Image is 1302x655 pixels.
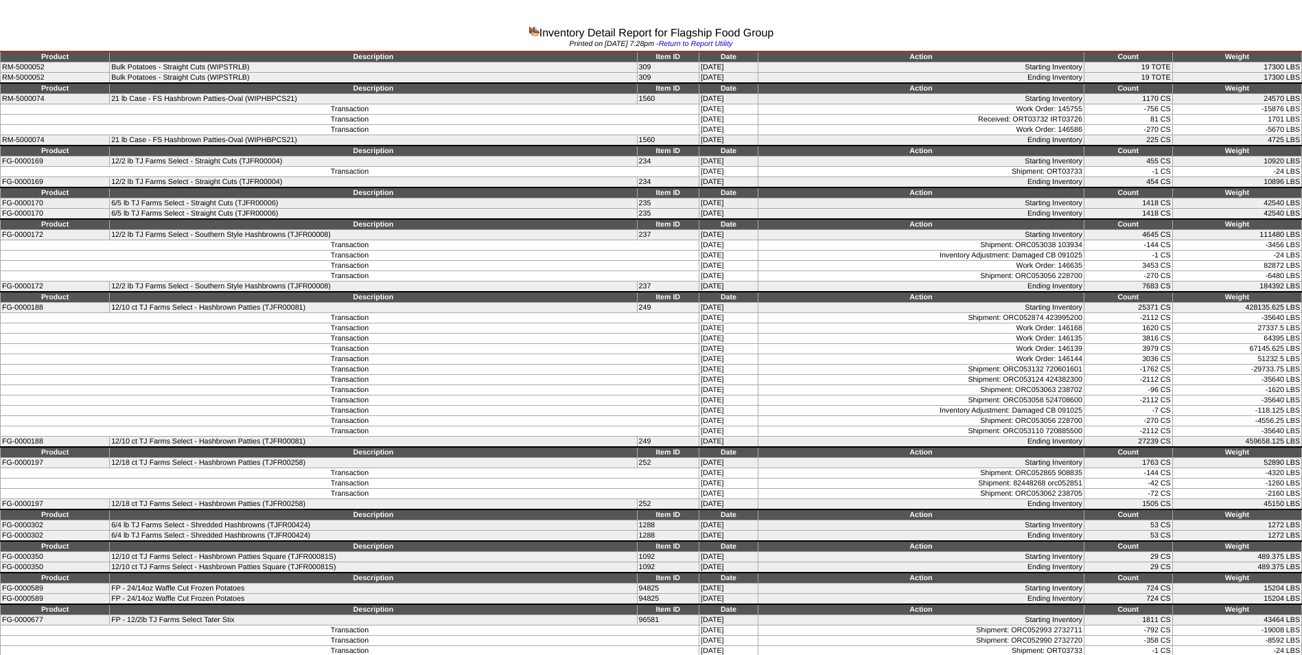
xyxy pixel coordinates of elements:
td: Transaction [1,365,699,375]
td: Product [1,509,110,520]
td: Transaction [1,479,699,489]
td: Description [110,187,637,198]
td: Transaction [1,468,699,479]
td: 249 [637,303,699,313]
td: Count [1084,292,1172,303]
td: Item ID [637,447,699,458]
td: Item ID [637,292,699,303]
td: Date [699,447,758,458]
td: Item ID [637,187,699,198]
td: Transaction [1,104,699,115]
td: Action [758,219,1084,230]
td: Starting Inventory [758,552,1084,562]
td: [DATE] [699,303,758,313]
td: Shipment: ORC053110 720885500 [758,426,1084,437]
td: Transaction [1,313,699,323]
td: 67145.625 LBS [1172,344,1301,354]
td: Item ID [637,219,699,230]
td: -35640 LBS [1172,313,1301,323]
td: 17300 LBS [1172,73,1301,84]
td: [DATE] [699,240,758,251]
td: -24 LBS [1172,251,1301,261]
td: 6/4 lb TJ Farms Select - Shredded Hashbrowns (TJFR00424) [110,520,637,531]
td: 12/10 ct TJ Farms Select - Hashbrown Patties (TJFR00081) [110,437,637,448]
td: Product [1,146,110,157]
td: -1 CS [1084,167,1172,177]
td: Ending Inventory [758,437,1084,448]
td: [DATE] [699,385,758,395]
td: Action [758,83,1084,94]
td: -2112 CS [1084,313,1172,323]
td: [DATE] [699,104,758,115]
td: Weight [1172,187,1301,198]
td: FG-0000169 [1,177,110,188]
td: 10896 LBS [1172,177,1301,188]
td: [DATE] [699,489,758,499]
td: Inventory Adjustment: Damaged CB 091025 [758,251,1084,261]
td: [DATE] [699,261,758,271]
td: -1620 LBS [1172,385,1301,395]
td: -144 CS [1084,468,1172,479]
td: [DATE] [699,406,758,416]
td: Ending Inventory [758,135,1084,146]
td: -270 CS [1084,271,1172,281]
td: Work Order: 145755 [758,104,1084,115]
td: 235 [637,209,699,220]
td: [DATE] [699,94,758,104]
td: 455 CS [1084,157,1172,167]
td: Action [758,447,1084,458]
td: Starting Inventory [758,62,1084,73]
td: -270 CS [1084,125,1172,135]
td: 1418 CS [1084,198,1172,209]
td: [DATE] [699,426,758,437]
td: Count [1084,146,1172,157]
td: Description [110,447,637,458]
td: Description [110,83,637,94]
td: [DATE] [699,458,758,468]
td: [DATE] [699,344,758,354]
td: Weight [1172,146,1301,157]
td: [DATE] [699,354,758,365]
td: Action [758,146,1084,157]
td: 12/10 ct TJ Farms Select - Hashbrown Patties Square (TJFR00081S) [110,552,637,562]
td: 459658.125 LBS [1172,437,1301,448]
td: Transaction [1,426,699,437]
td: Ending Inventory [758,177,1084,188]
td: Shipment: ORT03733 [758,167,1084,177]
td: 4645 CS [1084,230,1172,240]
td: Bulk Potatoes - Straight Cuts (WIPSTRLB) [110,62,637,73]
td: Transaction [1,416,699,426]
td: [DATE] [699,499,758,510]
td: 1170 CS [1084,94,1172,104]
td: 225 CS [1084,135,1172,146]
td: -96 CS [1084,385,1172,395]
td: [DATE] [699,375,758,385]
td: RM-5000052 [1,73,110,84]
td: Shipment: ORC053132 720601601 [758,365,1084,375]
td: -1260 LBS [1172,479,1301,489]
td: Transaction [1,323,699,334]
td: [DATE] [699,177,758,188]
td: 237 [637,281,699,292]
td: 7683 CS [1084,281,1172,292]
img: graph.gif [528,25,539,36]
td: Action [758,51,1084,62]
td: Shipment: ORC053062 238705 [758,489,1084,499]
td: 1560 [637,94,699,104]
td: Weight [1172,292,1301,303]
td: [DATE] [699,167,758,177]
td: Shipment: 82448268 orc052851 [758,479,1084,489]
td: RM-5000074 [1,135,110,146]
td: 6/5 lb TJ Farms Select - Straight Cuts (TJFR00006) [110,209,637,220]
td: FG-0000197 [1,499,110,510]
td: [DATE] [699,531,758,542]
td: 3979 CS [1084,344,1172,354]
td: FG-0000170 [1,198,110,209]
td: 29 CS [1084,552,1172,562]
td: Transaction [1,375,699,385]
td: Description [110,51,637,62]
td: Shipment: ORC053124 424382300 [758,375,1084,385]
td: FG-0000172 [1,281,110,292]
td: Description [110,146,637,157]
td: [DATE] [699,365,758,375]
